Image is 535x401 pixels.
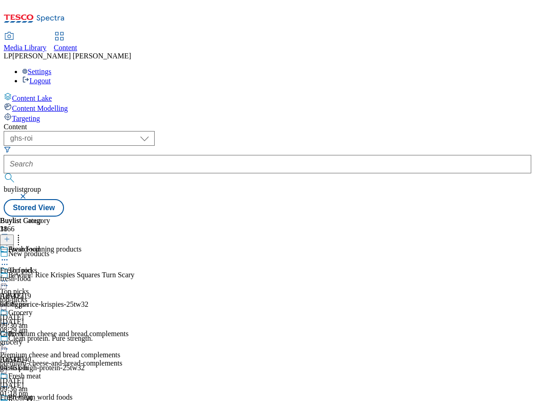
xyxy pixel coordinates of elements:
span: Media Library [4,44,47,52]
div: Grocery [8,309,32,317]
div: Award-winning products [8,245,81,253]
span: Content Lake [12,94,52,102]
div: Fresh meat [8,372,41,380]
span: buylistgroup [4,185,41,193]
div: Fresh food [8,245,40,253]
div: Premium cheese and bread complements [8,330,128,338]
a: Media Library [4,33,47,52]
span: Targeting [12,115,40,122]
span: LP [4,52,12,60]
svg: Search Filters [4,146,11,153]
input: Search [4,155,531,173]
a: Logout [22,77,51,85]
a: Content Modelling [4,103,531,113]
div: Content [4,123,531,131]
span: Content [54,44,77,52]
a: Targeting [4,113,531,123]
span: Content Modelling [12,104,68,112]
a: Content Lake [4,92,531,103]
a: Settings [22,68,52,75]
button: Stored View [4,199,64,217]
a: Content [54,33,77,52]
span: [PERSON_NAME] [PERSON_NAME] [12,52,131,60]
